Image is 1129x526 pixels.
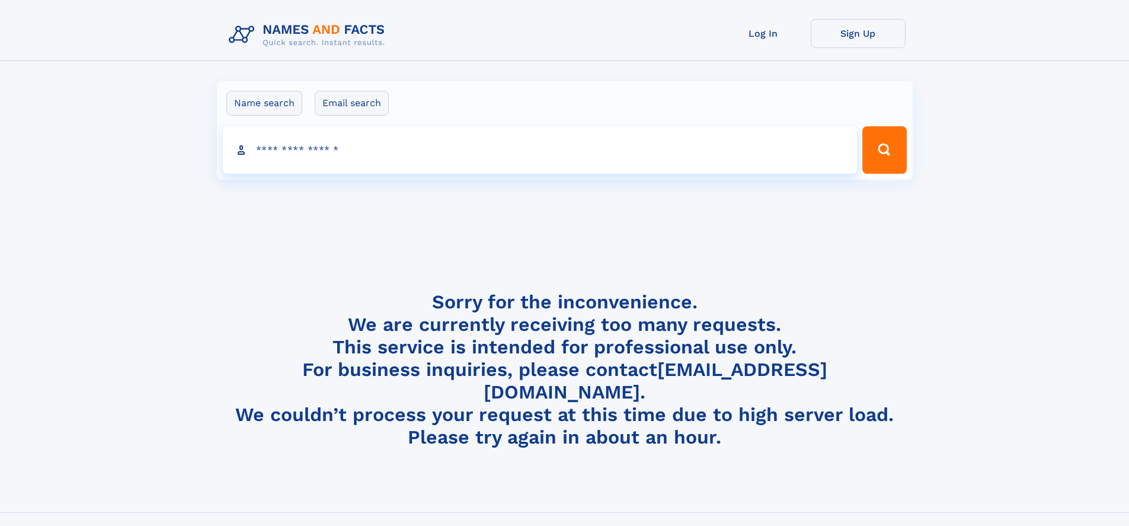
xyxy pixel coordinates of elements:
[226,91,302,116] label: Name search
[862,126,906,174] button: Search Button
[315,91,389,116] label: Email search
[811,19,906,48] a: Sign Up
[224,291,906,449] h4: Sorry for the inconvenience. We are currently receiving too many requests. This service is intend...
[224,19,395,51] img: Logo Names and Facts
[484,358,827,403] a: [EMAIL_ADDRESS][DOMAIN_NAME]
[716,19,811,48] a: Log In
[223,126,858,174] input: search input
